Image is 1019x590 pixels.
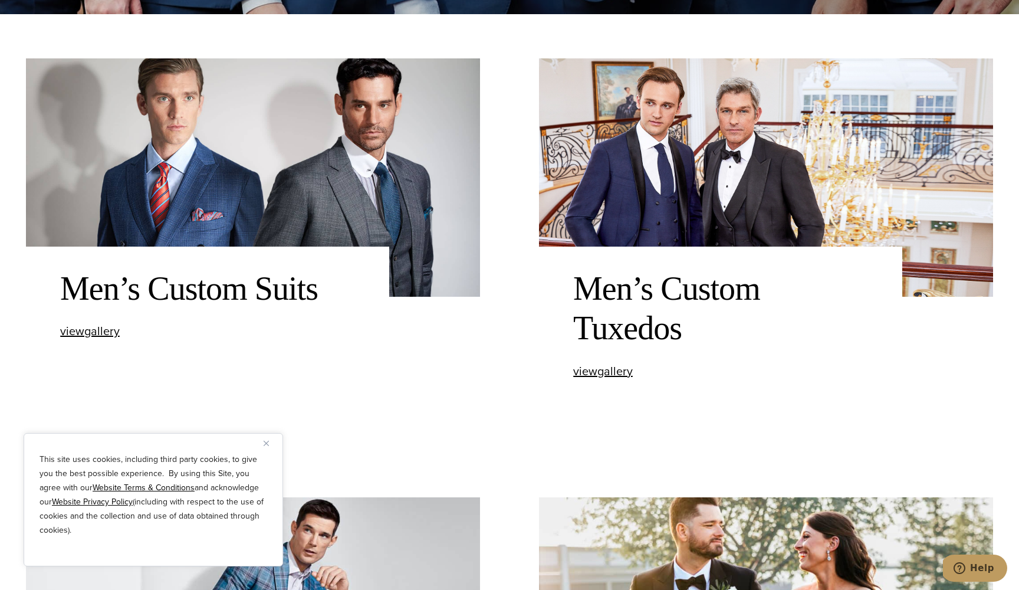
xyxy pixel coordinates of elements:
[573,362,633,380] span: view gallery
[52,496,133,508] a: Website Privacy Policy
[93,481,195,494] a: Website Terms & Conditions
[60,325,120,337] a: viewgallery
[539,58,993,297] img: 2 models wearing bespoke wedding tuxedos. One wearing black single breasted peak lapel and one we...
[943,555,1007,584] iframe: Opens a widget where you can chat to one of our agents
[573,269,868,348] h2: Men’s Custom Tuxedos
[60,269,355,309] h2: Men’s Custom Suits
[26,58,480,297] img: Two clients in wedding suits. One wearing a double breasted blue paid suit with orange tie. One w...
[40,453,267,537] p: This site uses cookies, including third party cookies, to give you the best possible experience. ...
[264,436,278,450] button: Close
[573,365,633,378] a: viewgallery
[60,322,120,340] span: view gallery
[264,441,269,446] img: Close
